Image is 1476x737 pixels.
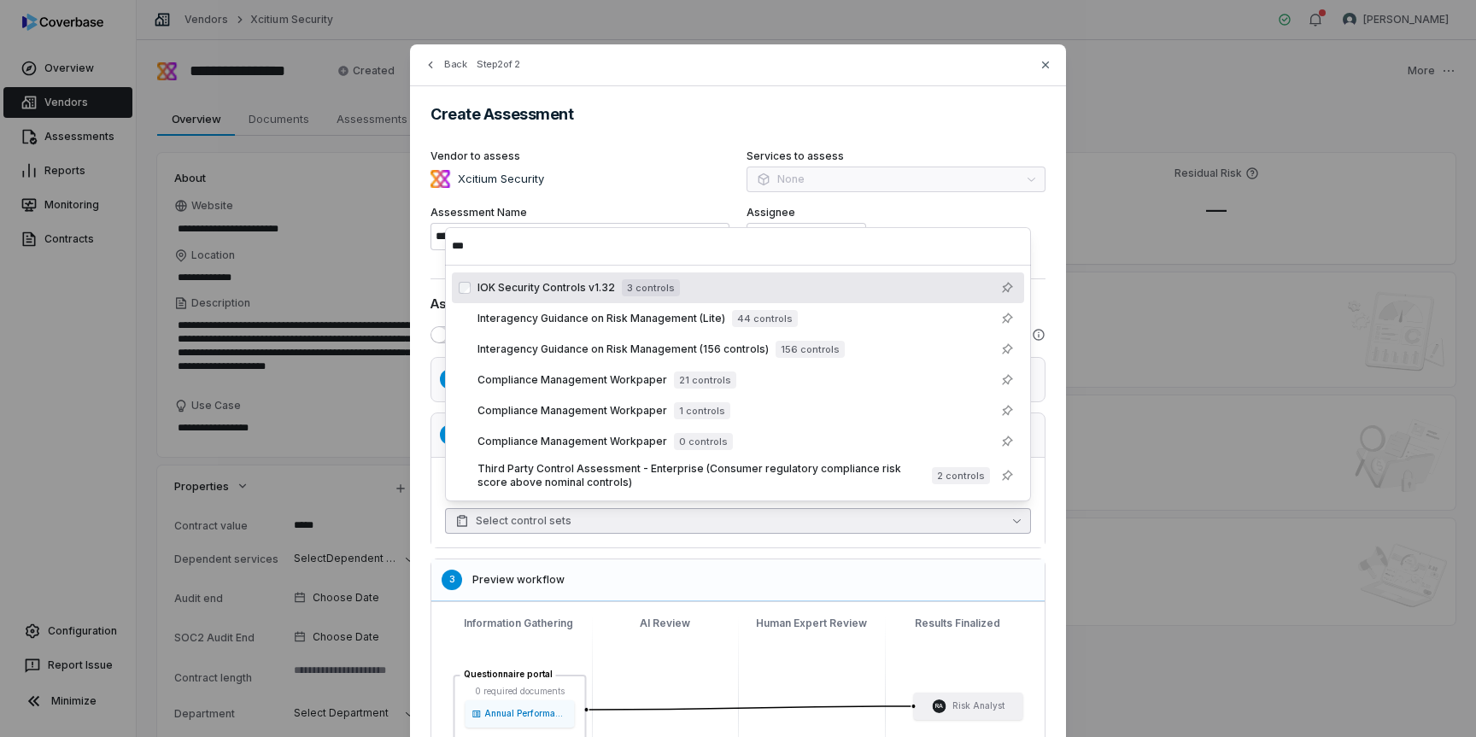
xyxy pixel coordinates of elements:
label: Assignee [747,206,1045,219]
span: 21 controls [674,371,736,389]
span: Create Assessment [430,105,573,123]
button: 2Configure AI ReviewAutomated analysis and preliminary assessment of collected information [426,408,1067,462]
label: Assessment Name [430,206,729,219]
span: 156 controls [776,341,845,358]
button: Back [419,50,471,80]
span: 44 controls [732,310,798,327]
span: Compliance Management Workpaper [477,435,667,448]
span: Interagency Guidance on Risk Management (Lite) [477,312,725,325]
div: 3 [442,570,462,590]
span: Compliance Management Workpaper [477,373,667,387]
h5: Preview workflow [472,573,1034,587]
span: Third Party Control Assessment - Enterprise (Consumer regulatory compliance risk score above nomi... [477,462,925,489]
span: Compliance Management Workpaper [477,404,667,418]
span: 0 controls [674,433,733,450]
span: 1 controls [674,402,730,419]
div: 1 [440,369,460,389]
span: Vendor to assess [430,149,520,163]
div: 2 [440,424,460,445]
p: Xcitium Security [451,171,544,188]
span: Select control sets [455,514,571,528]
span: Interagency Guidance on Risk Management (156 controls) [477,342,769,356]
span: IOK Security Controls v1.32 [477,281,615,295]
span: Step 2 of 2 [477,58,519,71]
div: Assessment Plan [430,295,1045,313]
span: 2 controls [932,467,990,484]
div: Suggestions [445,266,1031,501]
label: Services to assess [747,149,1045,163]
span: 3 controls [622,279,680,296]
button: 1Configure Information GatheringCollect and organize all required documents and responses from th... [426,353,1067,407]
